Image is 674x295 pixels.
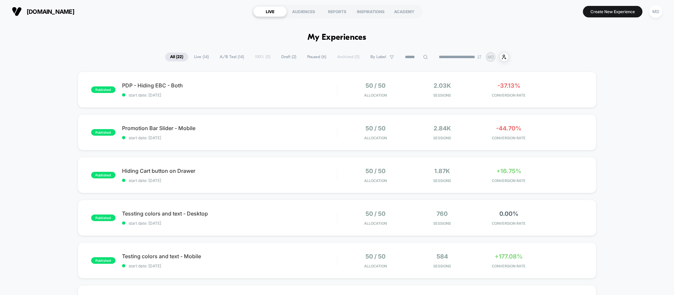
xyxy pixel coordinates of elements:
button: MD [647,5,664,18]
span: Promotion Bar Slider - Mobile [122,125,337,131]
span: start date: [DATE] [122,221,337,226]
span: Testing colors and text - Mobile [122,253,337,260]
span: published [91,257,115,264]
button: [DOMAIN_NAME] [10,6,76,17]
span: -44.70% [496,125,521,132]
span: Allocation [364,221,387,226]
span: +177.08% [495,253,523,260]
span: 2.84k [434,125,451,132]
span: Paused ( 6 ) [302,53,331,61]
span: Live ( 14 ) [189,53,214,61]
div: REPORTS [320,6,354,17]
span: Tessting colors and text - Desktop [122,210,337,217]
span: 584 [437,253,448,260]
span: start date: [DATE] [122,263,337,268]
span: 1.87k [434,168,450,174]
span: Sessions [411,93,474,98]
span: published [91,86,115,93]
span: start date: [DATE] [122,135,337,140]
button: Create New Experience [583,6,642,17]
span: All ( 22 ) [165,53,188,61]
div: INSPIRATIONS [354,6,387,17]
span: published [91,129,115,136]
span: +16.75% [496,168,521,174]
p: MD [487,55,494,59]
span: CONVERSION RATE [477,178,540,183]
span: Allocation [364,93,387,98]
span: Sessions [411,264,474,268]
span: [DOMAIN_NAME] [27,8,74,15]
span: Sessions [411,178,474,183]
span: A/B Test ( 14 ) [215,53,249,61]
span: Hiding Cart button on Drawer [122,168,337,174]
span: By Label [370,55,386,59]
span: 50 / 50 [365,253,386,260]
span: Sessions [411,221,474,226]
span: CONVERSION RATE [477,136,540,140]
img: end [477,55,481,59]
span: Allocation [364,264,387,268]
span: 50 / 50 [365,125,386,132]
span: Allocation [364,136,387,140]
span: 760 [437,210,448,217]
span: 0.00% [499,210,518,217]
span: 2.03k [434,82,451,89]
span: 50 / 50 [365,168,386,174]
span: Allocation [364,178,387,183]
span: PDP - Hiding EBC - Both [122,82,337,89]
span: start date: [DATE] [122,178,337,183]
span: published [91,172,115,178]
span: 50 / 50 [365,82,386,89]
span: Sessions [411,136,474,140]
div: AUDIENCES [287,6,320,17]
span: CONVERSION RATE [477,221,540,226]
span: start date: [DATE] [122,93,337,98]
div: MD [649,5,662,18]
img: Visually logo [12,7,22,16]
span: CONVERSION RATE [477,264,540,268]
div: ACADEMY [387,6,421,17]
span: 50 / 50 [365,210,386,217]
span: CONVERSION RATE [477,93,540,98]
h1: My Experiences [308,33,366,42]
span: -37.13% [497,82,520,89]
span: published [91,215,115,221]
div: LIVE [253,6,287,17]
span: Draft ( 2 ) [276,53,301,61]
